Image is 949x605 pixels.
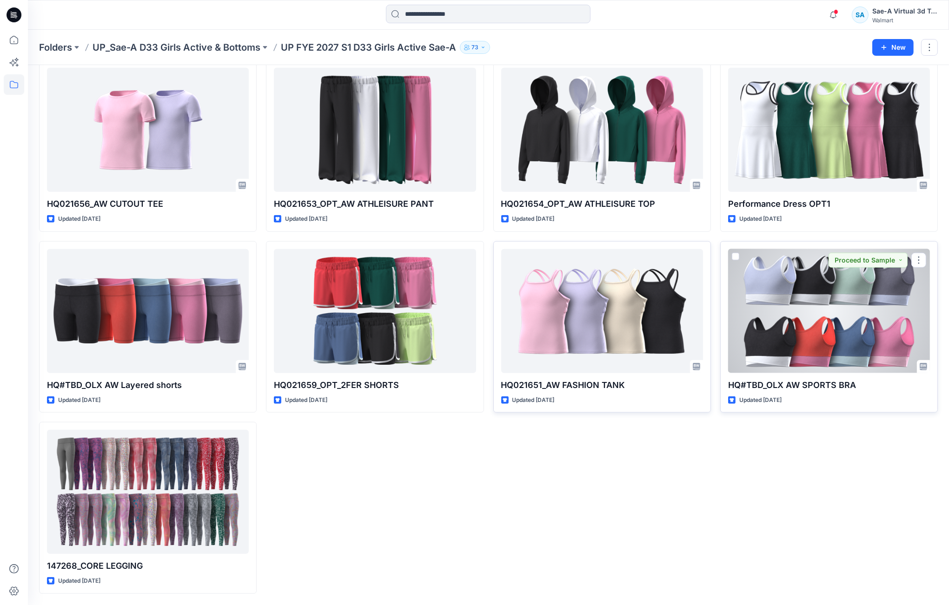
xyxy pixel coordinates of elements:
div: Walmart [872,17,937,24]
a: HQ021651_AW FASHION TANK [501,249,703,373]
p: UP FYE 2027 S1 D33 Girls Active Sae-A [281,41,456,54]
p: HQ021653_OPT_AW ATHLEISURE PANT [274,197,476,210]
p: Updated [DATE] [58,214,100,224]
p: Updated [DATE] [512,214,555,224]
div: SA [852,7,869,23]
p: 147268_CORE LEGGING [47,559,249,572]
div: Sae-A Virtual 3d Team [872,6,937,17]
p: HQ021654_OPT_AW ATHLEISURE TOP [501,197,703,210]
p: 73 [471,42,478,53]
button: 73 [460,41,490,54]
p: Performance Dress OPT1 [728,197,930,210]
p: Updated [DATE] [58,395,100,405]
p: HQ021651_AW FASHION TANK [501,379,703,392]
p: Updated [DATE] [285,395,327,405]
p: Updated [DATE] [58,576,100,586]
a: HQ021654_OPT_AW ATHLEISURE TOP [501,68,703,192]
p: HQ021659_OPT_2FER SHORTS [274,379,476,392]
p: Updated [DATE] [739,214,782,224]
button: New [872,39,914,56]
a: HQ021656_AW CUTOUT TEE [47,68,249,192]
a: HQ#TBD_OLX AW Layered shorts [47,249,249,373]
a: UP_Sae-A D33 Girls Active & Bottoms [93,41,260,54]
a: 147268_CORE LEGGING [47,430,249,554]
p: HQ021656_AW CUTOUT TEE [47,197,249,210]
p: Updated [DATE] [285,214,327,224]
a: Performance Dress OPT1 [728,68,930,192]
a: HQ021659_OPT_2FER SHORTS [274,249,476,373]
p: Updated [DATE] [512,395,555,405]
p: Updated [DATE] [739,395,782,405]
p: HQ#TBD_OLX AW Layered shorts [47,379,249,392]
a: Folders [39,41,72,54]
a: HQ021653_OPT_AW ATHLEISURE PANT [274,68,476,192]
a: HQ#TBD_OLX AW SPORTS BRA [728,249,930,373]
p: HQ#TBD_OLX AW SPORTS BRA [728,379,930,392]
